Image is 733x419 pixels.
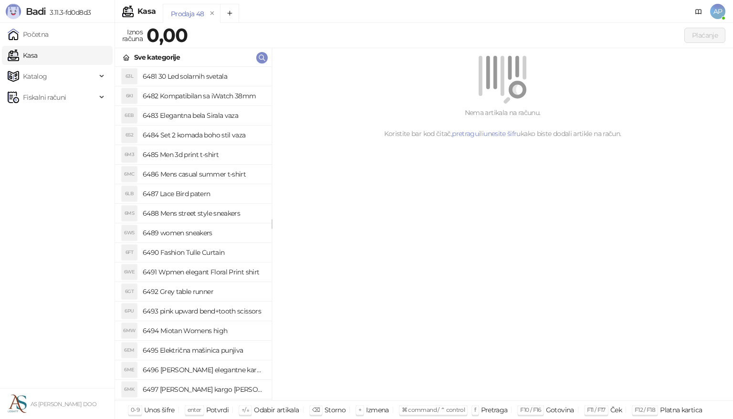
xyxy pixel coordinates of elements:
[137,8,156,15] div: Kasa
[143,225,264,241] h4: 6489 women sneakers
[402,406,465,413] span: ⌘ command / ⌃ control
[143,147,264,162] h4: 6485 Men 3d print t-shirt
[134,52,180,63] div: Sve kategorije
[46,8,91,17] span: 3.11.3-fd0d8d3
[6,4,21,19] img: Logo
[143,245,264,260] h4: 6490 Fashion Tulle Curtain
[206,404,229,416] div: Potvrdi
[122,323,137,338] div: 6MW
[143,264,264,280] h4: 6491 Wpmen elegant Floral Print shirt
[8,25,49,44] a: Početna
[283,107,722,139] div: Nema artikala na računu. Koristite bar kod čitač, ili kako biste dodali artikle na račun.
[143,382,264,397] h4: 6497 [PERSON_NAME] kargo [PERSON_NAME]
[122,167,137,182] div: 6MC
[122,206,137,221] div: 6MS
[206,10,219,18] button: remove
[474,406,476,413] span: f
[660,404,702,416] div: Platna kartica
[241,406,249,413] span: ↑/↓
[635,406,655,413] span: F12 / F18
[312,406,320,413] span: ⌫
[171,9,204,19] div: Prodaja 48
[122,264,137,280] div: 6WE
[8,394,27,413] img: 64x64-companyLogo-72287c4f-3f5d-4d5a-b9e9-9639047b5d81.jpeg
[143,343,264,358] h4: 6495 Električna mašinica punjiva
[520,406,541,413] span: F10 / F16
[120,26,145,45] div: Iznos računa
[122,88,137,104] div: 6KI
[143,69,264,84] h4: 6481 30 Led solarnih svetala
[546,404,574,416] div: Gotovina
[143,167,264,182] h4: 6486 Mens casual summer t-shirt
[366,404,388,416] div: Izmena
[23,67,47,86] span: Katalog
[122,382,137,397] div: 6MK
[31,401,96,408] small: AS [PERSON_NAME] DOO
[122,186,137,201] div: 6LB
[122,304,137,319] div: 6PU
[143,323,264,338] h4: 6494 Miotan Womens high
[143,186,264,201] h4: 6487 Lace Bird patern
[610,404,622,416] div: Ček
[122,225,137,241] div: 6WS
[143,88,264,104] h4: 6482 Kompatibilan sa iWatch 38mm
[143,284,264,299] h4: 6492 Grey table runner
[254,404,299,416] div: Odabir artikala
[131,406,139,413] span: 0-9
[143,362,264,377] h4: 6496 [PERSON_NAME] elegantne kargo [PERSON_NAME]
[147,23,188,47] strong: 0,00
[143,206,264,221] h4: 6488 Mens street style sneakers
[122,362,137,377] div: 6ME
[122,127,137,143] div: 6S2
[144,404,175,416] div: Unos šifre
[483,129,521,138] a: unesite šifru
[143,108,264,123] h4: 6483 Elegantna bela Sirala vaza
[452,129,479,138] a: pretragu
[143,127,264,143] h4: 6484 Set 2 komada boho stil vaza
[122,284,137,299] div: 6GT
[8,46,37,65] a: Kasa
[358,406,361,413] span: +
[26,6,46,17] span: Badi
[122,147,137,162] div: 6M3
[188,406,201,413] span: enter
[143,304,264,319] h4: 6493 pink upward bend+tooth scissors
[122,108,137,123] div: 6EB
[691,4,706,19] a: Dokumentacija
[684,28,725,43] button: Plaćanje
[325,404,346,416] div: Storno
[122,69,137,84] div: 63L
[122,245,137,260] div: 6FT
[220,4,239,23] button: Add tab
[710,4,725,19] span: AP
[481,404,508,416] div: Pretraga
[122,343,137,358] div: 6EM
[587,406,606,413] span: F11 / F17
[115,67,272,400] div: grid
[23,88,66,107] span: Fiskalni računi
